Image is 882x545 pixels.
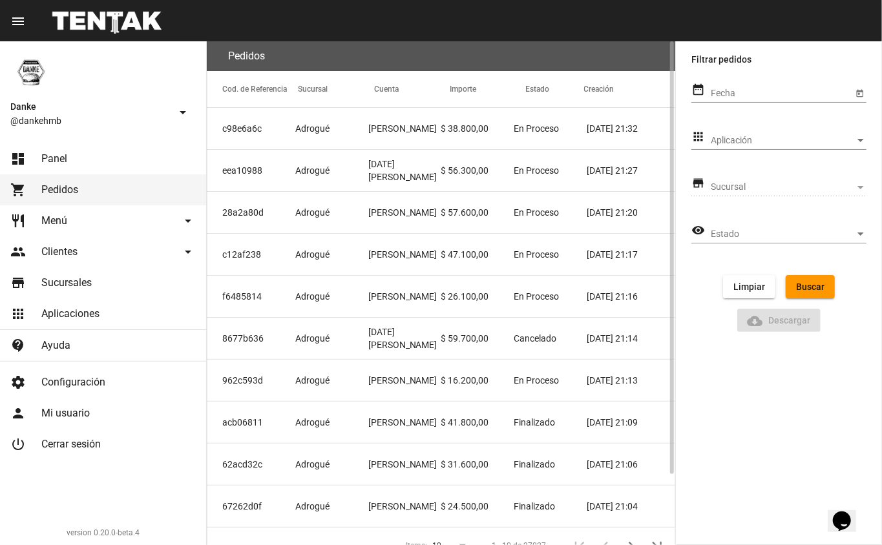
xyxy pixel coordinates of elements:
mat-cell: [PERSON_NAME] [368,192,441,233]
button: Limpiar [723,275,775,298]
mat-cell: [PERSON_NAME] [368,360,441,401]
mat-cell: $ 16.200,00 [441,360,514,401]
span: Adrogué [295,290,330,303]
span: Buscar [796,282,824,292]
mat-cell: $ 41.800,00 [441,402,514,443]
mat-cell: [PERSON_NAME] [368,108,441,149]
mat-icon: apps [10,306,26,322]
mat-cell: [PERSON_NAME] [368,486,441,527]
mat-cell: [DATE] 21:17 [587,234,675,275]
span: Finalizado [514,500,555,513]
h3: Pedidos [228,47,265,65]
mat-cell: eea10988 [207,150,295,191]
button: Descargar ReporteDescargar [737,309,821,332]
span: En Proceso [514,164,559,177]
mat-icon: person [10,406,26,421]
span: Mi usuario [41,407,90,420]
span: Limpiar [733,282,765,292]
span: Menú [41,214,67,227]
mat-icon: menu [10,14,26,29]
mat-icon: arrow_drop_down [180,213,196,229]
mat-header-cell: Estado [526,71,584,107]
mat-icon: apps [691,129,705,145]
span: Finalizado [514,458,555,471]
span: Adrogué [295,164,330,177]
mat-cell: [PERSON_NAME] [368,444,441,485]
mat-icon: power_settings_new [10,437,26,452]
mat-cell: [PERSON_NAME] [368,276,441,317]
img: 1d4517d0-56da-456b-81f5-6111ccf01445.png [10,52,52,93]
span: Finalizado [514,416,555,429]
span: Aplicación [711,136,855,146]
mat-icon: date_range [691,82,705,98]
span: Adrogué [295,374,330,387]
mat-select: Sucursal [711,182,866,192]
mat-select: Estado [711,229,866,240]
mat-cell: c98e6a6c [207,108,295,149]
span: Panel [41,152,67,165]
mat-cell: $ 24.500,00 [441,486,514,527]
mat-cell: $ 38.800,00 [441,108,514,149]
span: Adrogué [295,458,330,471]
span: Pedidos [41,183,78,196]
mat-cell: $ 31.600,00 [441,444,514,485]
input: Fecha [711,88,853,99]
button: Open calendar [853,86,866,99]
span: Sucursales [41,276,92,289]
mat-cell: [DATE] 21:09 [587,402,675,443]
span: Configuración [41,376,105,389]
span: En Proceso [514,122,559,135]
label: Filtrar pedidos [691,52,866,67]
flou-section-header: Pedidos [207,41,675,71]
mat-icon: dashboard [10,151,26,167]
mat-cell: $ 26.100,00 [441,276,514,317]
mat-cell: [PERSON_NAME] [368,234,441,275]
span: Cancelado [514,332,556,345]
mat-cell: $ 56.300,00 [441,150,514,191]
span: En Proceso [514,206,559,219]
span: Adrogué [295,206,330,219]
mat-cell: 62acd32c [207,444,295,485]
mat-cell: acb06811 [207,402,295,443]
mat-select: Aplicación [711,136,866,146]
mat-cell: [DATE][PERSON_NAME] [368,318,441,359]
mat-cell: [PERSON_NAME] [368,402,441,443]
mat-cell: [DATE] 21:06 [587,444,675,485]
mat-cell: [DATE] 21:04 [587,486,675,527]
mat-cell: [DATE] 21:14 [587,318,675,359]
mat-cell: 8677b636 [207,318,295,359]
mat-header-cell: Creación [584,71,675,107]
mat-cell: [DATE] 21:32 [587,108,675,149]
mat-icon: store [691,176,705,191]
mat-cell: c12af238 [207,234,295,275]
span: Ayuda [41,339,70,352]
span: En Proceso [514,248,559,261]
mat-cell: [DATE][PERSON_NAME] [368,150,441,191]
button: Buscar [786,275,835,298]
span: Adrogué [295,122,330,135]
mat-header-cell: Sucursal [298,71,373,107]
span: En Proceso [514,374,559,387]
mat-icon: people [10,244,26,260]
span: Aplicaciones [41,307,100,320]
mat-cell: f6485814 [207,276,295,317]
div: version 0.20.0-beta.4 [10,526,196,539]
mat-icon: contact_support [10,338,26,353]
mat-icon: arrow_drop_down [175,105,191,120]
mat-icon: restaurant [10,213,26,229]
span: @dankehmb [10,114,170,127]
mat-icon: settings [10,375,26,390]
span: Sucursal [711,182,855,192]
mat-cell: $ 57.600,00 [441,192,514,233]
span: Clientes [41,245,78,258]
mat-icon: shopping_cart [10,182,26,198]
span: Cerrar sesión [41,438,101,451]
mat-cell: $ 47.100,00 [441,234,514,275]
span: Danke [10,99,170,114]
mat-cell: 28a2a80d [207,192,295,233]
span: Adrogué [295,248,330,261]
mat-cell: 67262d0f [207,486,295,527]
mat-cell: [DATE] 21:13 [587,360,675,401]
span: Adrogué [295,332,330,345]
span: Adrogué [295,416,330,429]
